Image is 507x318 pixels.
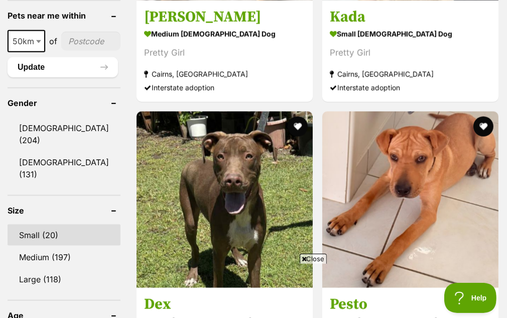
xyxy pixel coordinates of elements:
button: favourite [288,117,308,137]
span: Close [300,254,327,264]
header: Gender [8,98,120,108]
input: postcode [61,32,120,51]
img: consumer-privacy-logo.png [71,1,79,9]
button: Update [8,57,118,77]
a: Medium (197) [8,247,120,268]
h3: Kada [330,8,491,27]
strong: small [DEMOGRAPHIC_DATA] Dog [330,27,491,41]
a: Large (118) [8,269,120,290]
strong: medium [DEMOGRAPHIC_DATA] Dog [144,27,305,41]
div: Pretty Girl [144,46,305,60]
strong: Cairns, [GEOGRAPHIC_DATA] [144,67,305,81]
iframe: Advertisement [71,268,436,313]
span: 50km [9,34,44,48]
div: Pretty Girl [330,46,491,60]
header: Pets near me within [8,11,120,20]
a: [DEMOGRAPHIC_DATA] (131) [8,152,120,185]
a: [DEMOGRAPHIC_DATA] (204) [8,118,120,151]
span: 50km [8,30,45,52]
iframe: Help Scout Beacon - Open [444,283,497,313]
a: Privacy Notification [70,1,80,9]
strong: Cairns, [GEOGRAPHIC_DATA] [330,67,491,81]
header: Size [8,206,120,215]
span: of [49,35,57,47]
div: Interstate adoption [330,81,491,94]
div: Interstate adoption [144,81,305,94]
img: iconc.png [70,1,79,8]
h3: [PERSON_NAME] [144,8,305,27]
img: Pesto - Bull Arab x Shar Pei Dog [322,112,498,288]
a: Small (20) [8,225,120,246]
img: Dex - American Staffordshire Terrier Dog [137,112,313,288]
img: consumer-privacy-logo.png [1,1,9,9]
button: favourite [473,117,493,137]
